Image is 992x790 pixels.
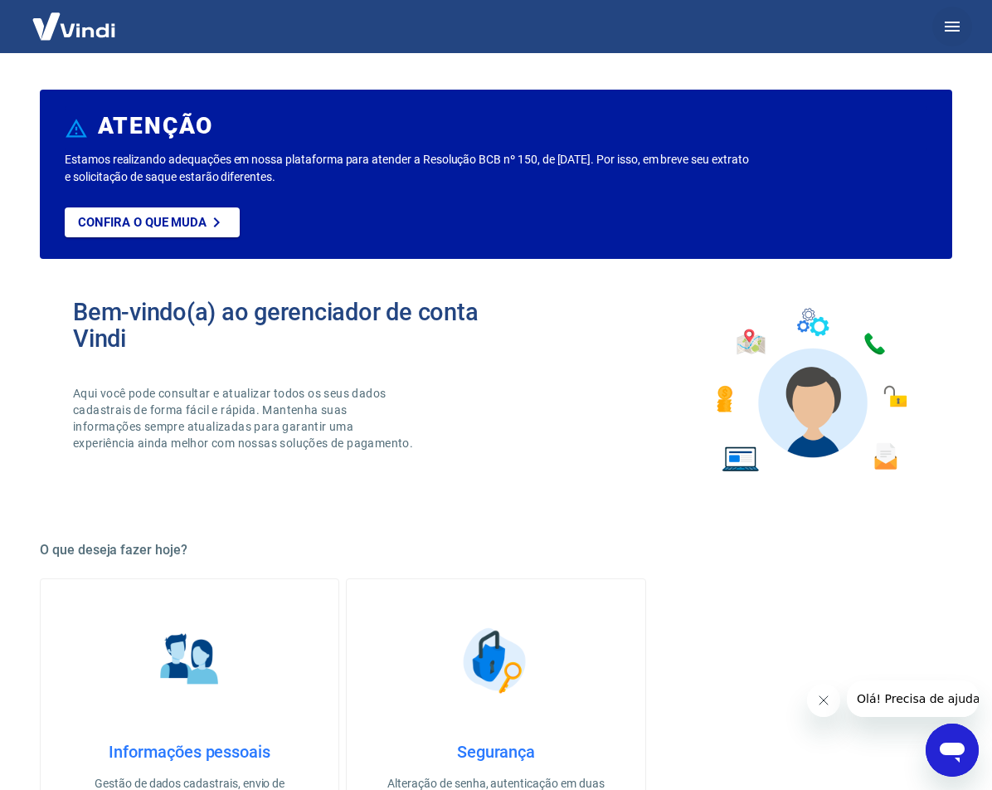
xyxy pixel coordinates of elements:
[98,118,213,134] h6: ATENÇÃO
[67,742,312,762] h4: Informações pessoais
[78,215,207,230] p: Confira o que muda
[373,742,618,762] h4: Segurança
[847,680,979,717] iframe: Mensagem da empresa
[148,619,231,702] img: Informações pessoais
[73,299,496,352] h2: Bem-vindo(a) ao gerenciador de conta Vindi
[73,385,416,451] p: Aqui você pode consultar e atualizar todos os seus dados cadastrais de forma fácil e rápida. Mant...
[926,724,979,777] iframe: Botão para abrir a janela de mensagens
[807,684,840,717] iframe: Fechar mensagem
[702,299,919,482] img: Imagem de um avatar masculino com diversos icones exemplificando as funcionalidades do gerenciado...
[10,12,139,25] span: Olá! Precisa de ajuda?
[65,151,755,186] p: Estamos realizando adequações em nossa plataforma para atender a Resolução BCB nº 150, de [DATE]....
[20,1,128,51] img: Vindi
[65,207,240,237] a: Confira o que muda
[455,619,537,702] img: Segurança
[40,542,952,558] h5: O que deseja fazer hoje?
